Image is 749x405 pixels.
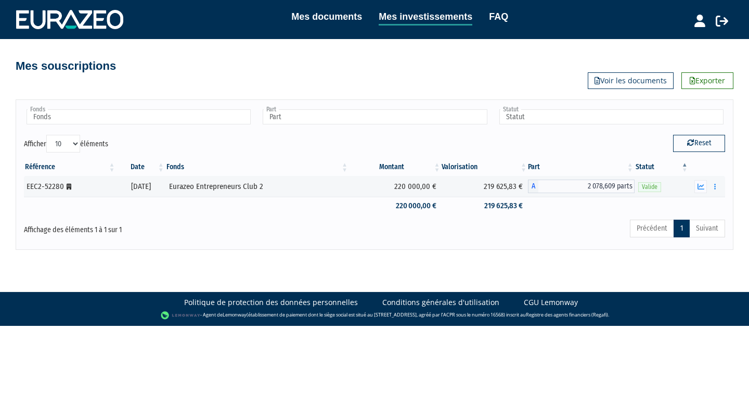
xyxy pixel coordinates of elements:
span: A [528,180,538,193]
button: Reset [673,135,725,151]
th: Date: activer pour trier la colonne par ordre croissant [117,158,165,176]
div: Affichage des éléments 1 à 1 sur 1 [24,219,307,235]
a: Précédent [630,220,674,237]
h4: Mes souscriptions [16,60,116,72]
a: CGU Lemonway [524,297,578,308]
div: EEC2-52280 [27,181,113,192]
th: Statut : activer pour trier la colonne par ordre d&eacute;croissant [635,158,689,176]
td: 220 000,00 € [349,176,442,197]
span: Valide [638,182,661,192]
a: Registre des agents financiers (Regafi) [526,311,608,318]
img: logo-lemonway.png [161,310,201,321]
th: Fonds: activer pour trier la colonne par ordre croissant [165,158,349,176]
a: FAQ [489,9,508,24]
td: 219 625,83 € [442,197,528,215]
a: 1 [674,220,690,237]
th: Valorisation: activer pour trier la colonne par ordre croissant [442,158,528,176]
a: Mes investissements [379,9,472,26]
a: Suivant [689,220,725,237]
select: Afficheréléments [46,135,80,153]
i: [Français] Personne morale [67,184,71,190]
th: Montant: activer pour trier la colonne par ordre croissant [349,158,442,176]
div: [DATE] [120,181,162,192]
a: Voir les documents [588,72,674,89]
a: Exporter [681,72,733,89]
a: Mes documents [291,9,362,24]
label: Afficher éléments [24,135,108,153]
td: 219 625,83 € [442,176,528,197]
div: A - Eurazeo Entrepreneurs Club 2 [528,180,635,193]
span: 2 078,609 parts [538,180,635,193]
a: Lemonway [223,311,247,318]
a: Conditions générales d'utilisation [382,297,499,308]
td: 220 000,00 € [349,197,442,215]
a: Politique de protection des données personnelles [184,297,358,308]
th: Référence : activer pour trier la colonne par ordre croissant [24,158,117,176]
th: Part: activer pour trier la colonne par ordre croissant [528,158,635,176]
div: Eurazeo Entrepreneurs Club 2 [169,181,345,192]
div: - Agent de (établissement de paiement dont le siège social est situé au [STREET_ADDRESS], agréé p... [10,310,739,321]
img: 1732889491-logotype_eurazeo_blanc_rvb.png [16,10,123,29]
